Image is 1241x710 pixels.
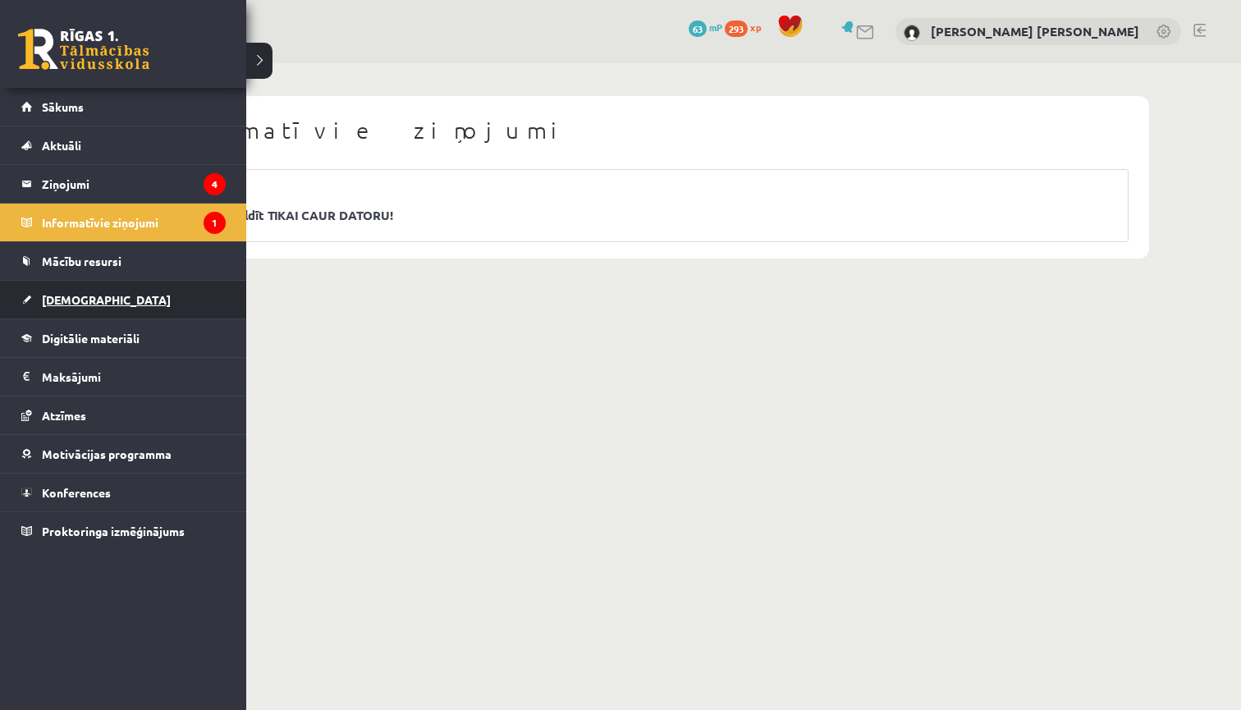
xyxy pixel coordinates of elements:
[204,173,226,195] i: 4
[21,204,226,241] a: Informatīvie ziņojumi1
[21,88,226,126] a: Sākums
[42,447,172,461] span: Motivācijas programma
[21,281,226,318] a: [DEMOGRAPHIC_DATA]
[689,21,722,34] a: 63 mP
[42,524,185,538] span: Proktoringa izmēģinājums
[42,358,226,396] legend: Maksājumi
[42,99,84,114] span: Sākums
[42,138,81,153] span: Aktuāli
[725,21,748,37] span: 293
[42,254,121,268] span: Mācību resursi
[42,408,86,423] span: Atzīmes
[931,23,1139,39] a: [PERSON_NAME] [PERSON_NAME]
[42,165,226,203] legend: Ziņojumi
[904,25,920,41] img: Paula Nikola Cišeiko
[21,358,226,396] a: Maksājumi
[21,396,226,434] a: Atzīmes
[21,474,226,511] a: Konferences
[42,292,171,307] span: [DEMOGRAPHIC_DATA]
[689,21,707,37] span: 63
[709,21,722,34] span: mP
[140,206,1107,225] a: Ieskaites drīkst pildīt TIKAI CAUR DATORU!
[21,165,226,203] a: Ziņojumi4
[21,435,226,473] a: Motivācijas programma
[750,21,761,34] span: xp
[18,29,149,70] a: Rīgas 1. Tālmācības vidusskola
[21,512,226,550] a: Proktoringa izmēģinājums
[725,21,769,34] a: 293 xp
[42,485,111,500] span: Konferences
[119,117,1129,144] h1: Informatīvie ziņojumi
[42,204,226,241] legend: Informatīvie ziņojumi
[21,319,226,357] a: Digitālie materiāli
[21,242,226,280] a: Mācību resursi
[42,331,140,346] span: Digitālie materiāli
[21,126,226,164] a: Aktuāli
[204,212,226,234] i: 1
